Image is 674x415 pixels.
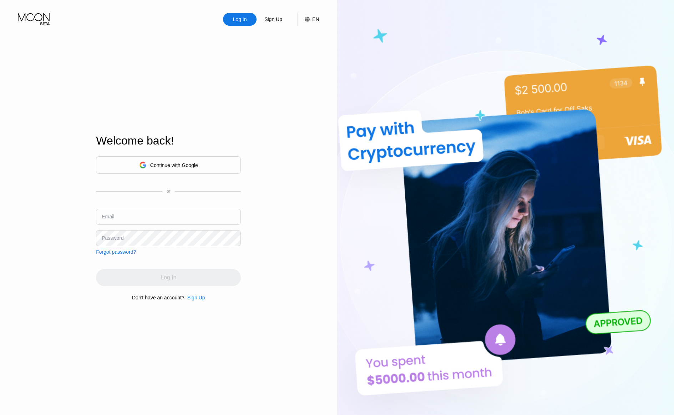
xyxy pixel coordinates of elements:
div: EN [312,16,319,22]
div: or [167,189,171,194]
div: Sign Up [257,13,290,26]
div: Log In [223,13,257,26]
div: Sign Up [184,295,205,300]
div: Email [102,214,114,219]
div: Sign Up [264,16,283,23]
div: EN [297,13,319,26]
div: Forgot password? [96,249,136,255]
div: Continue with Google [96,156,241,174]
div: Password [102,235,123,241]
div: Log In [232,16,248,23]
div: Sign Up [187,295,205,300]
div: Welcome back! [96,134,241,147]
div: Continue with Google [150,162,198,168]
div: Don't have an account? [132,295,184,300]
